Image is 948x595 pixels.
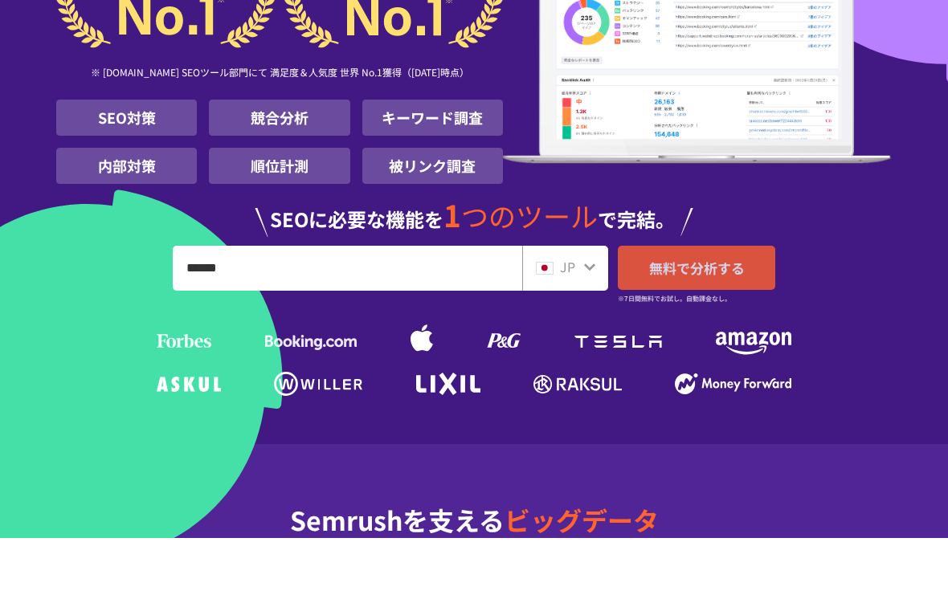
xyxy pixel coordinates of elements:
[461,254,598,293] span: つのツール
[209,206,349,242] li: 順位計測
[209,157,349,194] li: 競合分析
[362,206,503,242] li: 被リンク調査
[618,348,731,364] small: ※7日間無料でお試し。自動課金なし。
[174,304,521,348] input: URL、キーワードを入力してください
[443,251,461,294] span: 1
[56,157,197,194] li: SEO対策
[560,315,575,334] span: JP
[362,157,503,194] li: キーワード調査
[56,106,503,157] div: ※ [DOMAIN_NAME] SEOツール部門にて 満足度＆人気度 世界 No.1獲得（[DATE]時点）
[598,263,675,291] span: で完結。
[56,242,892,295] div: SEOに必要な機能を
[56,206,197,242] li: 内部対策
[618,304,775,348] a: 無料で分析する
[649,316,745,336] span: 無料で分析する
